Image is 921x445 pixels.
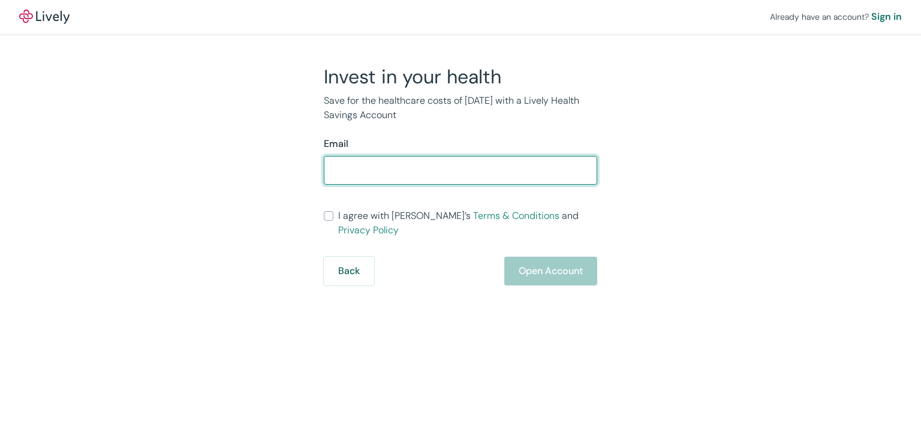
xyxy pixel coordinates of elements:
[324,257,374,285] button: Back
[324,65,597,89] h2: Invest in your health
[871,10,902,24] a: Sign in
[338,209,597,237] span: I agree with [PERSON_NAME]’s and
[19,10,70,24] a: LivelyLively
[324,137,348,151] label: Email
[473,209,559,222] a: Terms & Conditions
[324,94,597,122] p: Save for the healthcare costs of [DATE] with a Lively Health Savings Account
[338,224,399,236] a: Privacy Policy
[19,10,70,24] img: Lively
[770,10,902,24] div: Already have an account?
